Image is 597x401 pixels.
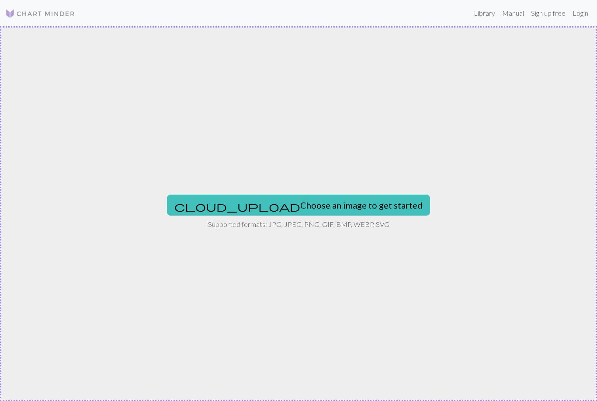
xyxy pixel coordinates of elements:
[528,4,569,22] a: Sign up free
[5,8,75,19] img: Logo
[470,4,499,22] a: Library
[569,4,592,22] a: Login
[174,200,300,213] span: cloud_upload
[208,219,389,230] p: Supported formats: JPG, JPEG, PNG, GIF, BMP, WEBP, SVG
[499,4,528,22] a: Manual
[167,195,430,216] button: Choose an image to get started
